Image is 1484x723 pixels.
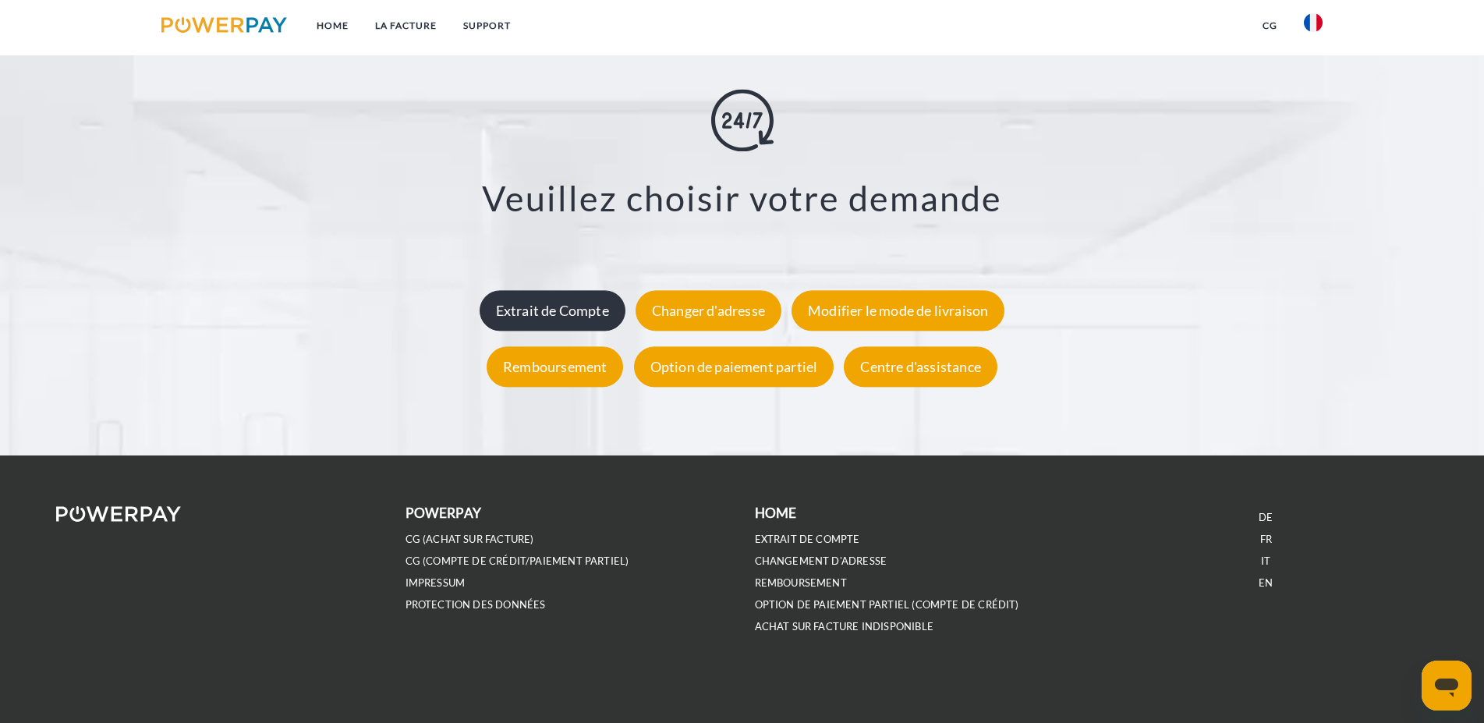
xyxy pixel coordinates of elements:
b: POWERPAY [406,505,481,521]
div: Changer d'adresse [636,290,781,331]
img: online-shopping.svg [711,90,774,152]
a: ACHAT SUR FACTURE INDISPONIBLE [755,620,933,633]
div: Option de paiement partiel [634,346,834,387]
a: CG (achat sur facture) [406,533,534,546]
iframe: Bouton de lancement de la fenêtre de messagerie [1422,661,1472,711]
a: IT [1261,555,1270,568]
a: Modifier le mode de livraison [788,302,1008,319]
a: FR [1260,533,1272,546]
a: CG [1249,12,1291,40]
div: Remboursement [487,346,623,387]
a: CG (Compte de crédit/paiement partiel) [406,555,629,568]
a: OPTION DE PAIEMENT PARTIEL (Compte de crédit) [755,598,1019,611]
a: DE [1259,511,1273,524]
a: REMBOURSEMENT [755,576,847,590]
h3: Veuillez choisir votre demande [94,177,1390,221]
a: Extrait de Compte [476,302,629,319]
a: Home [303,12,362,40]
a: Remboursement [483,358,627,375]
img: fr [1304,13,1323,32]
div: Modifier le mode de livraison [792,290,1004,331]
a: IMPRESSUM [406,576,466,590]
img: logo-powerpay.svg [161,17,287,33]
div: Centre d'assistance [844,346,997,387]
div: Extrait de Compte [480,290,625,331]
a: Support [450,12,524,40]
a: EN [1259,576,1273,590]
a: Changer d'adresse [632,302,785,319]
a: PROTECTION DES DONNÉES [406,598,546,611]
a: Option de paiement partiel [630,358,838,375]
a: Centre d'assistance [840,358,1001,375]
b: Home [755,505,797,521]
a: Changement d'adresse [755,555,887,568]
img: logo-powerpay-white.svg [56,506,182,522]
a: EXTRAIT DE COMPTE [755,533,860,546]
a: LA FACTURE [362,12,450,40]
